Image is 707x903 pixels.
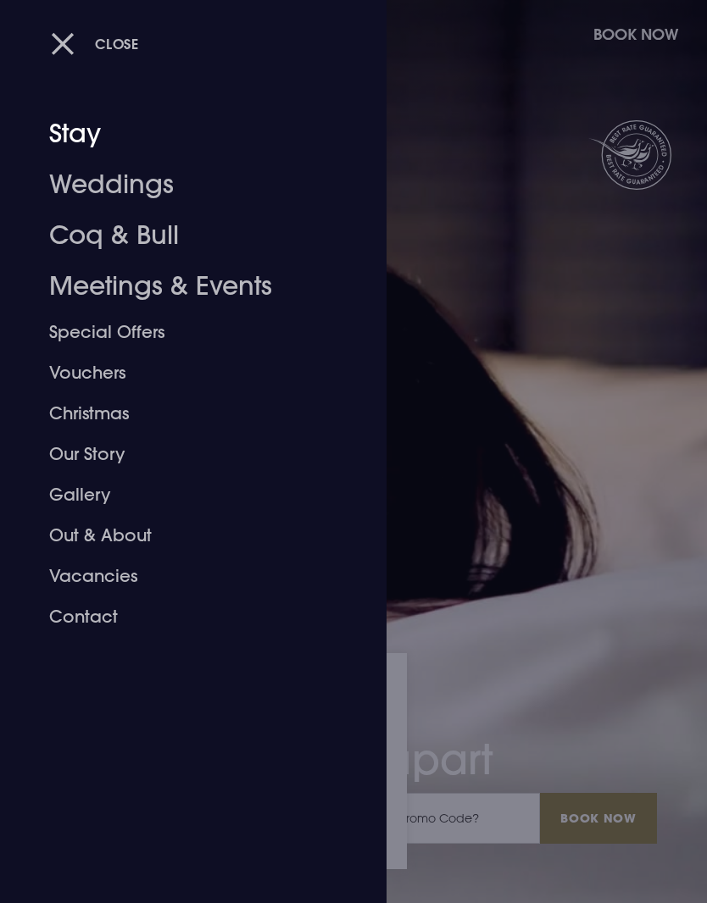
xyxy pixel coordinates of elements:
[49,474,317,515] a: Gallery
[49,261,317,312] a: Meetings & Events
[49,515,317,556] a: Out & About
[49,434,317,474] a: Our Story
[51,26,139,61] button: Close
[49,352,317,393] a: Vouchers
[49,596,317,637] a: Contact
[95,35,139,53] span: Close
[49,556,317,596] a: Vacancies
[49,210,317,261] a: Coq & Bull
[49,312,317,352] a: Special Offers
[49,108,317,159] a: Stay
[49,393,317,434] a: Christmas
[49,159,317,210] a: Weddings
